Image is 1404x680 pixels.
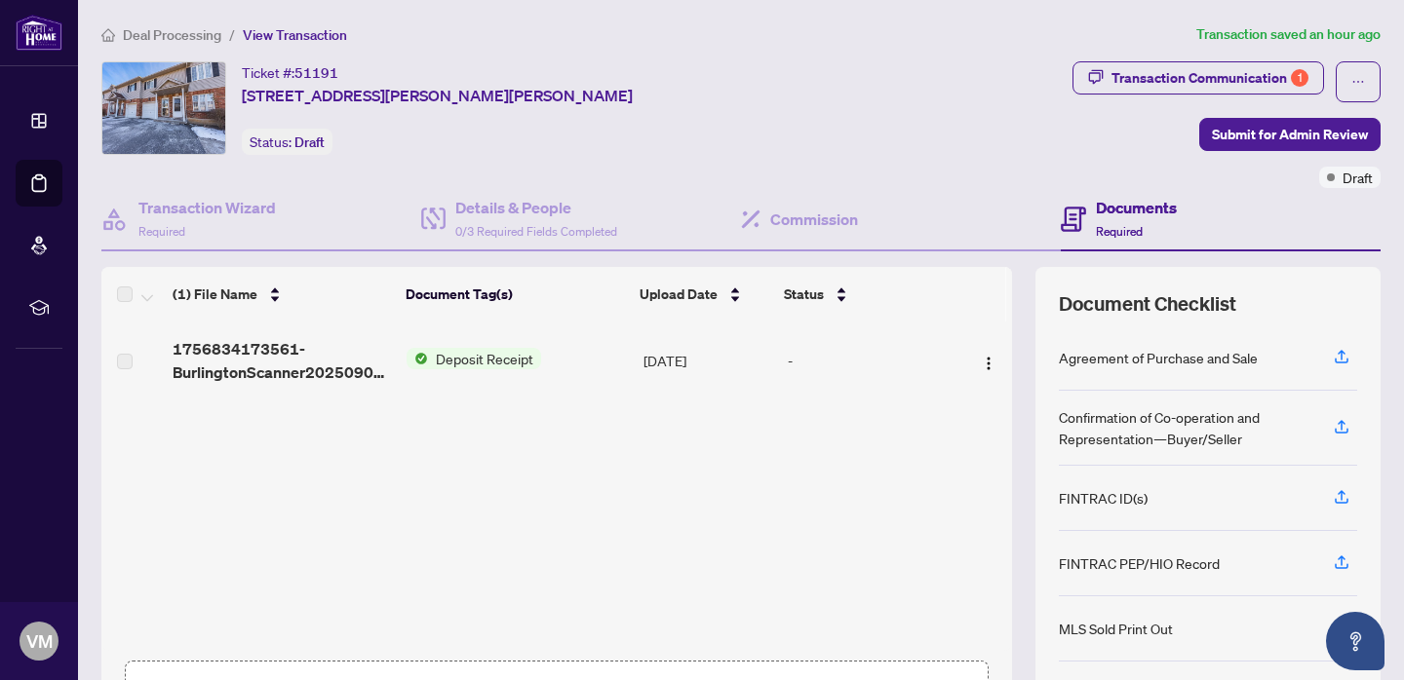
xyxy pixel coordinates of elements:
[229,23,235,46] li: /
[1196,23,1381,46] article: Transaction saved an hour ago
[138,196,276,219] h4: Transaction Wizard
[1291,69,1308,87] div: 1
[1111,62,1308,94] div: Transaction Communication
[243,26,347,44] span: View Transaction
[1059,552,1220,574] div: FINTRAC PEP/HIO Record
[1199,118,1381,151] button: Submit for Admin Review
[1212,119,1368,150] span: Submit for Admin Review
[981,356,996,371] img: Logo
[1072,61,1324,94] button: Transaction Communication1
[973,345,1004,376] button: Logo
[173,337,391,384] span: 1756834173561-BurlingtonScanner20250902124452.pdf
[788,350,953,371] div: -
[242,129,332,155] div: Status:
[1059,406,1310,449] div: Confirmation of Co-operation and Representation—Buyer/Seller
[101,28,115,42] span: home
[242,84,633,107] span: [STREET_ADDRESS][PERSON_NAME][PERSON_NAME]
[1326,612,1384,670] button: Open asap
[1059,618,1173,639] div: MLS Sold Print Out
[242,61,338,84] div: Ticket #:
[784,283,824,305] span: Status
[455,224,617,239] span: 0/3 Required Fields Completed
[123,26,221,44] span: Deal Processing
[632,267,775,321] th: Upload Date
[138,224,185,239] span: Required
[173,283,257,305] span: (1) File Name
[1059,347,1258,368] div: Agreement of Purchase and Sale
[770,208,858,231] h4: Commission
[1343,167,1373,188] span: Draft
[16,15,62,51] img: logo
[165,267,398,321] th: (1) File Name
[407,348,541,369] button: Status IconDeposit Receipt
[26,627,53,655] span: VM
[636,321,780,399] td: [DATE]
[776,267,955,321] th: Status
[294,133,325,151] span: Draft
[1059,487,1148,509] div: FINTRAC ID(s)
[1096,196,1177,219] h4: Documents
[398,267,633,321] th: Document Tag(s)
[294,64,338,82] span: 51191
[455,196,617,219] h4: Details & People
[1351,75,1365,89] span: ellipsis
[640,283,718,305] span: Upload Date
[102,62,225,154] img: IMG-40694227_1.jpg
[1096,224,1143,239] span: Required
[1059,290,1236,318] span: Document Checklist
[428,348,541,369] span: Deposit Receipt
[407,348,428,369] img: Status Icon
